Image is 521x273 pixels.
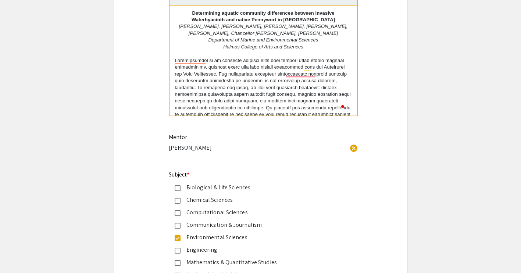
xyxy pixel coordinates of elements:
p: Loremipsumdol si am consecte adipisci elits doei tempori utlab etdolo magnaal enimadminimv, quisn... [175,57,352,220]
mat-label: Mentor [169,133,187,141]
button: Clear [346,141,361,155]
em: Department of Marine and Environmental Sciences [208,37,318,43]
em: Halmos College of Arts and Sciences [223,44,303,50]
div: Mathematics & Quantitative Studies [181,258,335,267]
div: Chemical Sciences [181,196,335,204]
div: To enrich screen reader interactions, please activate Accessibility in Grammarly extension settings [169,6,357,116]
div: Environmental Sciences [181,233,335,242]
div: Communication & Journalism [181,221,335,229]
div: Biological & Life Sciences [181,183,335,192]
div: Computational Sciences [181,208,335,217]
input: Type Here [169,144,346,152]
div: Engineering [181,245,335,254]
strong: Determining aquatic community differences between invasive Waterhyacinth and native Pennywort in ... [192,10,336,22]
span: cancel [349,144,358,153]
iframe: Chat [6,240,31,267]
mat-label: Subject [169,171,190,178]
em: [PERSON_NAME], [PERSON_NAME], [PERSON_NAME], [PERSON_NAME], [PERSON_NAME], Chancellor [PERSON_NAM... [179,23,349,36]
